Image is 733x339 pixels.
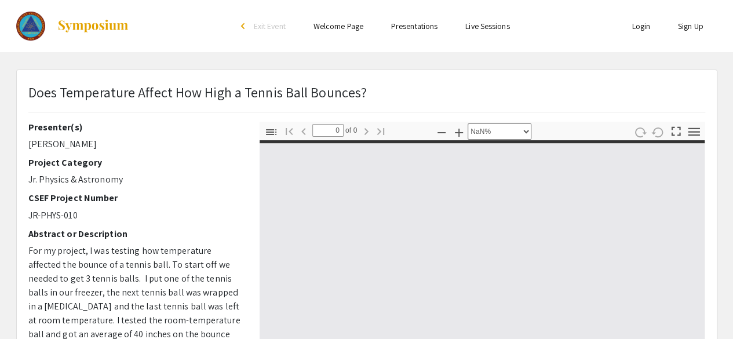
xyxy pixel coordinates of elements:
[28,209,242,223] p: JR-PHYS-010
[254,21,286,31] span: Exit Event
[28,157,242,168] h2: Project Category
[279,122,299,139] button: Go to First Page
[630,123,650,140] button: Rotate Clockwise
[28,228,242,239] h2: Abstract or Description
[468,123,531,140] select: Zoom
[28,192,242,203] h2: CSEF Project Number
[465,21,509,31] a: Live Sessions
[313,21,363,31] a: Welcome Page
[371,122,391,139] button: Go to Last Page
[28,173,242,187] p: Jr. Physics & Astronomy
[432,123,451,140] button: Zoom Out
[648,123,668,140] button: Rotate Counterclockwise
[684,123,703,140] button: Tools
[449,123,469,140] button: Zoom In
[28,82,367,103] p: Does Temperature Affect How High a Tennis Ball Bounces?
[391,21,437,31] a: Presentations
[241,23,248,30] div: arrow_back_ios
[294,122,313,139] button: Previous Page
[261,123,281,140] button: Toggle Sidebar
[57,19,129,33] img: Symposium by ForagerOne
[28,137,242,151] p: [PERSON_NAME]
[632,21,650,31] a: Login
[344,124,358,137] span: of 0
[16,12,46,41] img: The 2023 Colorado Science & Engineering Fair
[28,122,242,133] h2: Presenter(s)
[16,12,130,41] a: The 2023 Colorado Science & Engineering Fair
[356,122,376,139] button: Next Page
[678,21,703,31] a: Sign Up
[666,122,685,138] button: Switch to Presentation Mode
[312,124,344,137] input: Page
